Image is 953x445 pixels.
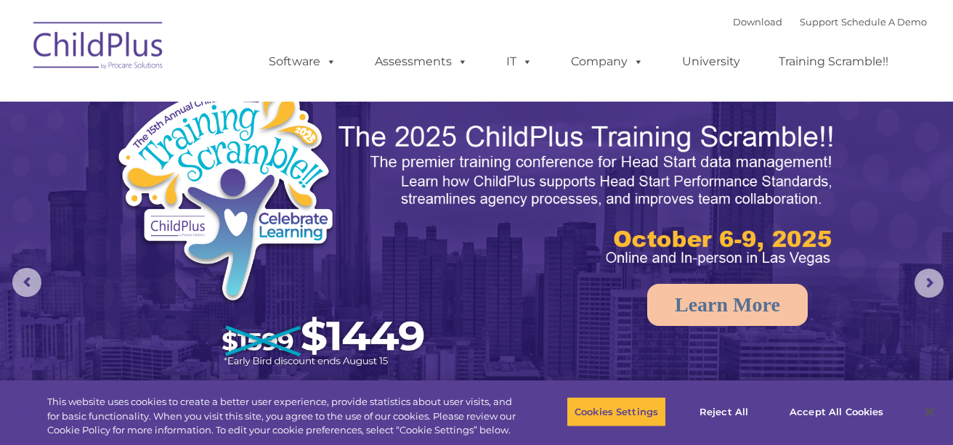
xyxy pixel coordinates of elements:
a: Schedule A Demo [841,16,927,28]
button: Cookies Settings [567,396,666,427]
button: Close [914,396,946,428]
a: Learn More [647,284,808,326]
button: Reject All [678,396,769,427]
a: Support [800,16,838,28]
span: Phone number [202,155,264,166]
a: Software [254,47,351,76]
div: This website uses cookies to create a better user experience, provide statistics about user visit... [47,395,524,438]
font: | [733,16,927,28]
a: Assessments [360,47,482,76]
span: Last name [202,96,246,107]
button: Accept All Cookies [782,396,891,427]
a: Download [733,16,782,28]
a: University [668,47,755,76]
a: Company [556,47,658,76]
img: ChildPlus by Procare Solutions [26,12,171,84]
a: Training Scramble!! [764,47,903,76]
a: IT [492,47,547,76]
